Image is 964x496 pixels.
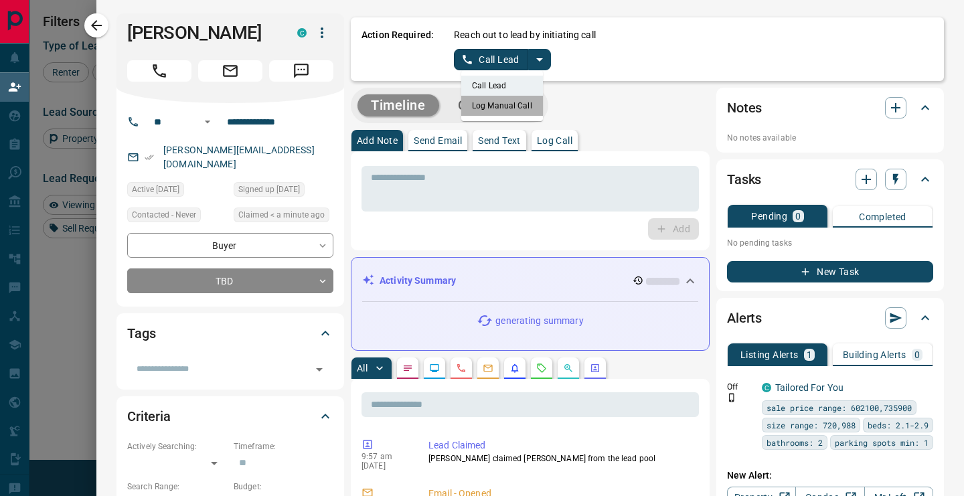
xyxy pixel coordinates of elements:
[461,76,543,96] li: Call Lead
[127,60,191,82] span: Call
[835,436,929,449] span: parking spots min: 1
[795,212,801,221] p: 0
[537,136,572,145] p: Log Call
[310,360,329,379] button: Open
[767,418,856,432] span: size range: 720,988
[132,183,179,196] span: Active [DATE]
[127,323,155,344] h2: Tags
[428,438,694,452] p: Lead Claimed
[361,452,408,461] p: 9:57 am
[238,208,325,222] span: Claimed < a minute ago
[238,183,300,196] span: Signed up [DATE]
[361,461,408,471] p: [DATE]
[590,363,600,374] svg: Agent Actions
[456,363,467,374] svg: Calls
[767,401,912,414] span: sale price range: 602100,735900
[807,350,812,359] p: 1
[727,97,762,118] h2: Notes
[414,136,462,145] p: Send Email
[199,114,216,130] button: Open
[132,208,196,222] span: Contacted - Never
[127,400,333,432] div: Criteria
[445,94,542,116] button: Campaigns
[727,393,736,402] svg: Push Notification Only
[198,60,262,82] span: Email
[127,406,171,427] h2: Criteria
[727,132,933,144] p: No notes available
[914,350,920,359] p: 0
[483,363,493,374] svg: Emails
[127,233,333,258] div: Buyer
[740,350,799,359] p: Listing Alerts
[775,382,843,393] a: Tailored For You
[727,261,933,282] button: New Task
[727,302,933,334] div: Alerts
[767,436,823,449] span: bathrooms: 2
[478,136,521,145] p: Send Text
[509,363,520,374] svg: Listing Alerts
[361,28,434,70] p: Action Required:
[127,440,227,452] p: Actively Searching:
[461,96,543,116] li: Log Manual Call
[859,212,906,222] p: Completed
[727,469,933,483] p: New Alert:
[297,28,307,37] div: condos.ca
[163,145,315,169] a: [PERSON_NAME][EMAIL_ADDRESS][DOMAIN_NAME]
[727,233,933,253] p: No pending tasks
[357,363,368,373] p: All
[234,182,333,201] div: Sun Oct 12 2025
[495,314,583,328] p: generating summary
[727,307,762,329] h2: Alerts
[727,169,761,190] h2: Tasks
[380,274,456,288] p: Activity Summary
[536,363,547,374] svg: Requests
[429,363,440,374] svg: Lead Browsing Activity
[727,163,933,195] div: Tasks
[843,350,906,359] p: Building Alerts
[428,452,694,465] p: [PERSON_NAME] claimed [PERSON_NAME] from the lead pool
[454,28,596,42] p: Reach out to lead by initiating call
[402,363,413,374] svg: Notes
[727,92,933,124] div: Notes
[868,418,929,432] span: beds: 2.1-2.9
[269,60,333,82] span: Message
[362,268,698,293] div: Activity Summary
[234,208,333,226] div: Tue Oct 14 2025
[563,363,574,374] svg: Opportunities
[751,212,787,221] p: Pending
[357,136,398,145] p: Add Note
[127,317,333,349] div: Tags
[454,49,551,70] div: split button
[727,381,754,393] p: Off
[357,94,439,116] button: Timeline
[127,268,333,293] div: TBD
[127,481,227,493] p: Search Range:
[127,22,277,44] h1: [PERSON_NAME]
[234,440,333,452] p: Timeframe:
[454,49,528,70] button: Call Lead
[145,153,154,162] svg: Email Verified
[762,383,771,392] div: condos.ca
[127,182,227,201] div: Sun Oct 12 2025
[234,481,333,493] p: Budget:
